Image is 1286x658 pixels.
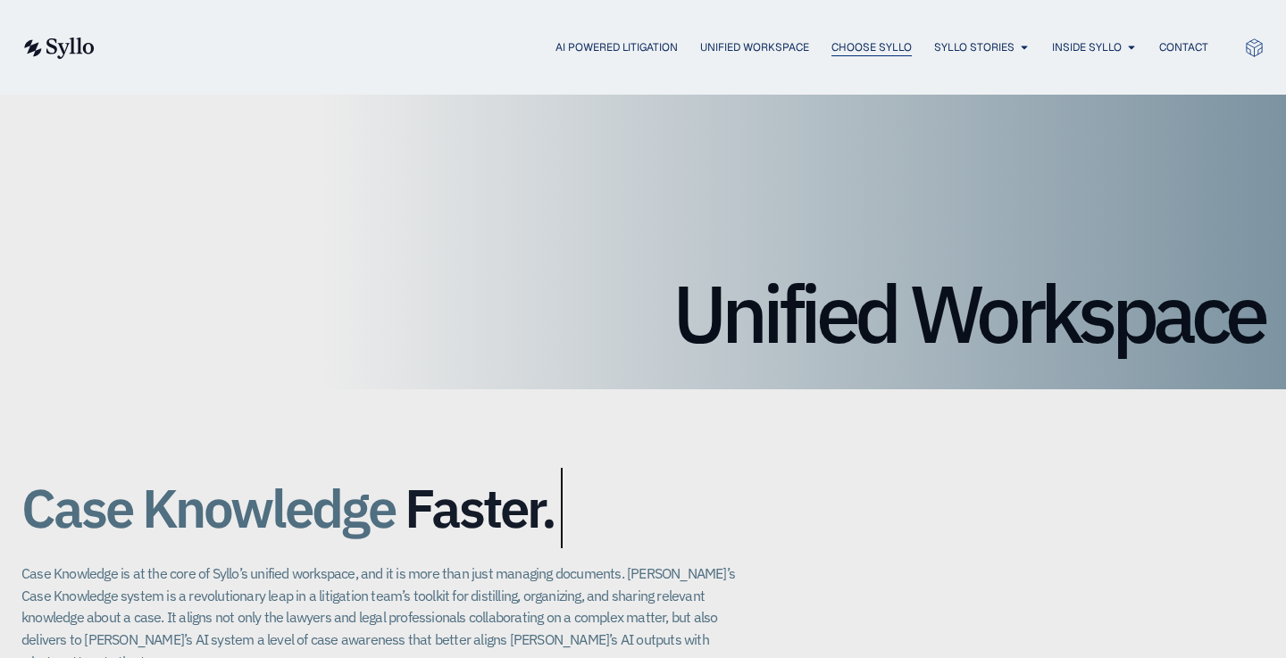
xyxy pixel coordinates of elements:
[130,39,1208,56] nav: Menu
[21,468,395,548] span: Case Knowledge
[405,479,555,537] span: Faster.
[21,273,1265,354] h1: Unified Workspace
[1159,39,1208,55] a: Contact
[130,39,1208,56] div: Menu Toggle
[831,39,912,55] a: Choose Syllo
[1052,39,1122,55] a: Inside Syllo
[555,39,678,55] a: AI Powered Litigation
[700,39,809,55] a: Unified Workspace
[21,37,95,59] img: syllo
[934,39,1015,55] a: Syllo Stories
